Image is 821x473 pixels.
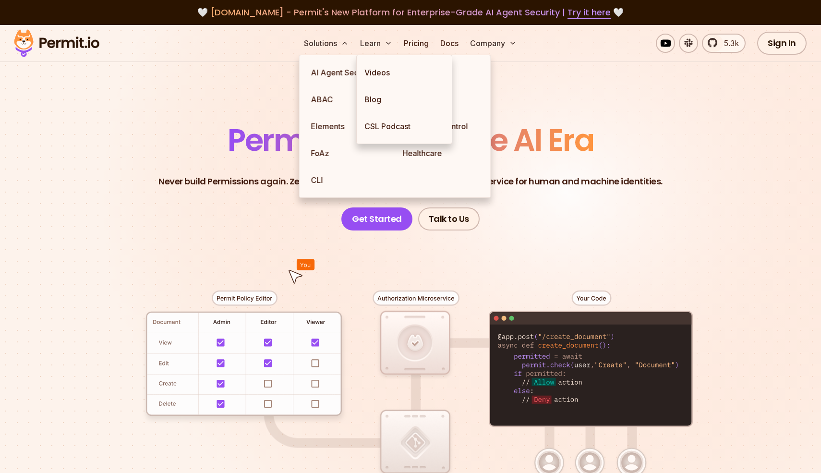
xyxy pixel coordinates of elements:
[702,34,746,53] a: 5.3k
[341,207,412,230] a: Get Started
[395,140,487,167] a: Healthcare
[718,37,739,49] span: 5.3k
[228,119,593,161] span: Permissions for The AI Era
[567,6,611,19] a: Try it here
[356,34,396,53] button: Learn
[357,59,452,86] a: Videos
[303,140,395,167] a: FoAz
[757,32,807,55] a: Sign In
[303,59,395,86] a: AI Agent Security
[436,34,462,53] a: Docs
[300,34,352,53] button: Solutions
[357,113,452,140] a: CSL Podcast
[357,86,452,113] a: Blog
[303,167,395,194] a: CLI
[158,175,663,188] p: Never build Permissions again. Zero-latency fine-grained authorization as a service for human and...
[23,6,798,19] div: 🤍 🤍
[303,86,395,113] a: ABAC
[466,34,520,53] button: Company
[210,6,611,18] span: [DOMAIN_NAME] - Permit's New Platform for Enterprise-Grade AI Agent Security |
[303,113,395,140] a: Elements
[418,207,480,230] a: Talk to Us
[10,27,104,60] img: Permit logo
[400,34,433,53] a: Pricing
